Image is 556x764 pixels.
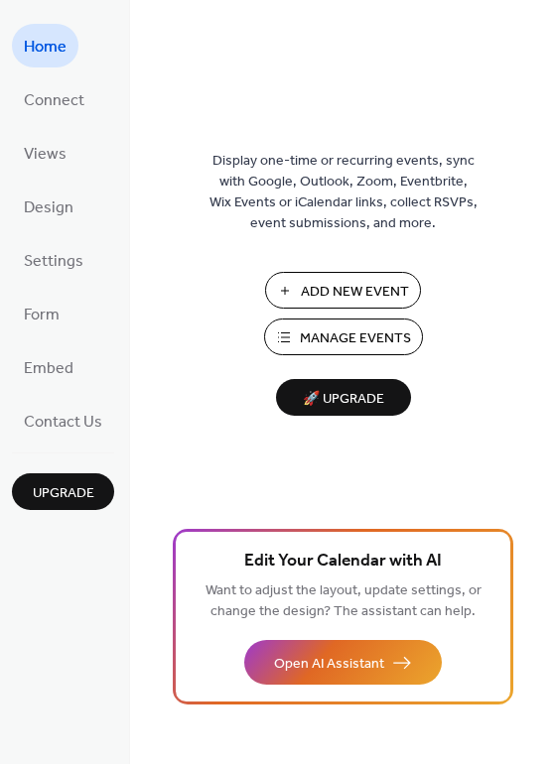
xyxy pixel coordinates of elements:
button: Upgrade [12,473,114,510]
span: Add New Event [301,282,409,303]
span: Contact Us [24,407,102,439]
span: Views [24,139,67,171]
span: Settings [24,246,83,278]
span: Upgrade [33,483,94,504]
span: Display one-time or recurring events, sync with Google, Outlook, Zoom, Eventbrite, Wix Events or ... [209,151,478,234]
span: Home [24,32,67,64]
button: Open AI Assistant [244,640,442,685]
span: Form [24,300,60,331]
span: 🚀 Upgrade [288,386,399,413]
button: 🚀 Upgrade [276,379,411,416]
a: Design [12,185,85,228]
button: Manage Events [264,318,423,355]
span: Want to adjust the layout, update settings, or change the design? The assistant can help. [206,577,482,625]
span: Connect [24,85,84,117]
a: Connect [12,77,96,121]
span: Embed [24,353,73,385]
span: Manage Events [300,328,411,349]
span: Edit Your Calendar with AI [244,548,442,575]
a: Settings [12,238,95,282]
span: Open AI Assistant [274,654,384,675]
a: Home [12,24,78,67]
a: Embed [12,345,85,389]
a: Views [12,131,78,175]
button: Add New Event [265,272,421,309]
a: Contact Us [12,399,114,443]
a: Form [12,292,71,335]
span: Design [24,192,73,224]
